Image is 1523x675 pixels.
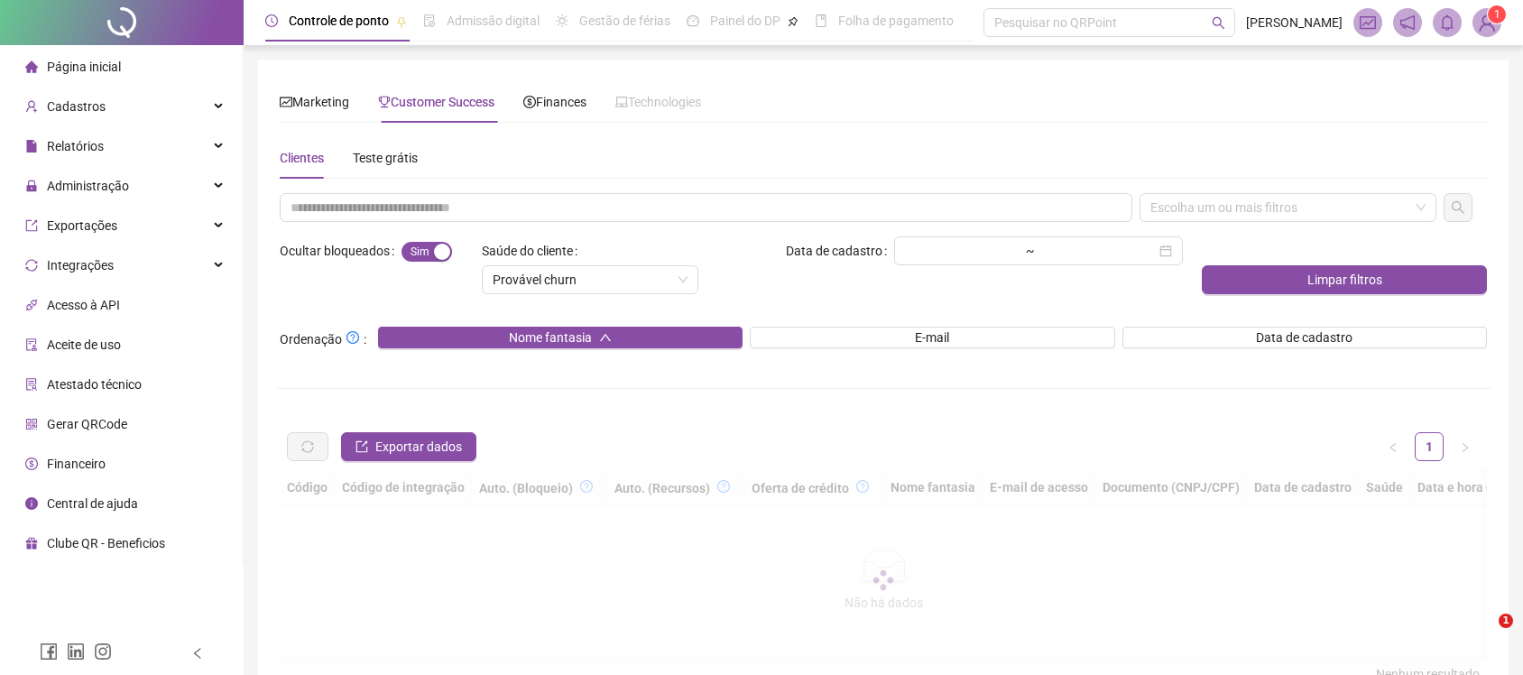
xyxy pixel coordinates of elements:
span: left [1388,442,1398,453]
span: api [25,299,38,311]
span: Nome fantasia [509,328,592,347]
div: ~ [1019,245,1042,257]
img: 88646 [1473,9,1500,36]
span: Ordenação : [280,327,366,349]
label: Ocultar bloqueados [280,236,402,265]
span: Gerar QRCode [47,417,127,431]
li: Página anterior [1379,432,1408,461]
span: solution [25,378,38,391]
span: dollar [25,458,38,470]
div: Teste grátis [353,148,418,168]
span: Technologies [615,95,701,109]
span: [PERSON_NAME] [1246,13,1343,32]
button: Ordenação: [342,327,364,348]
span: trophy [378,96,391,108]
span: Acesso à API [47,298,120,312]
span: Clube QR - Beneficios [47,536,165,550]
span: file [25,140,38,153]
sup: Atualize o seu contato no menu Meus Dados [1488,5,1506,23]
span: Administração [47,179,129,193]
span: search [1212,16,1225,30]
span: Exportar dados [375,437,462,457]
span: file-done [423,14,436,27]
span: Cadastros [47,99,106,114]
button: Nome fantasiaup [378,327,743,348]
li: 1 [1415,432,1444,461]
span: left [191,647,204,660]
span: gift [25,537,38,550]
span: Exportações [47,218,117,233]
span: Data de cadastro [1256,328,1352,347]
button: right [1451,432,1480,461]
button: sync [287,432,328,461]
span: Customer Success [378,95,494,109]
span: facebook [40,643,58,661]
span: Admissão digital [447,14,540,28]
span: Financeiro [47,457,106,471]
span: notification [1399,14,1416,31]
span: Relatórios [47,139,104,153]
span: E-mail [915,328,949,347]
span: clock-circle [265,14,278,27]
span: qrcode [25,418,38,430]
button: Limpar filtros [1202,265,1487,294]
span: pushpin [396,16,407,27]
span: Controle de ponto [289,14,389,28]
span: linkedin [67,643,85,661]
span: Página inicial [47,60,121,74]
span: pushpin [788,16,798,27]
span: home [25,60,38,73]
span: Limpar filtros [1307,270,1382,290]
span: lock [25,180,38,192]
span: question-circle [346,331,359,344]
span: Marketing [280,95,349,109]
button: Exportar dados [341,432,476,461]
span: Integrações [47,258,114,273]
span: Painel do DP [710,14,780,28]
button: Data de cadastro [1122,327,1487,348]
span: export [355,440,368,453]
span: Aceite de uso [47,337,121,352]
a: 1 [1416,433,1443,460]
span: up [599,331,612,344]
span: Provável churn [493,266,688,293]
iframe: Intercom live chat [1462,614,1505,657]
span: sun [556,14,568,27]
span: user-add [25,100,38,113]
button: left [1379,432,1408,461]
span: bell [1439,14,1455,31]
span: export [25,219,38,232]
span: info-circle [25,497,38,510]
span: audit [25,338,38,351]
span: laptop [615,96,628,108]
button: E-mail [750,327,1114,348]
span: sync [25,259,38,272]
span: dashboard [687,14,699,27]
label: Saúde do cliente [482,236,585,265]
span: fund [280,96,292,108]
span: instagram [94,643,112,661]
div: Clientes [280,148,324,168]
label: Data de cadastro [786,236,894,265]
span: 1 [1499,614,1513,628]
span: Folha de pagamento [838,14,954,28]
span: fund [1360,14,1376,31]
span: 1 [1494,8,1500,21]
span: Central de ajuda [47,496,138,511]
span: right [1460,442,1471,453]
span: Gestão de férias [579,14,670,28]
span: book [815,14,827,27]
span: Atestado técnico [47,377,142,392]
span: dollar [523,96,536,108]
span: Finances [523,95,586,109]
li: Próxima página [1451,432,1480,461]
